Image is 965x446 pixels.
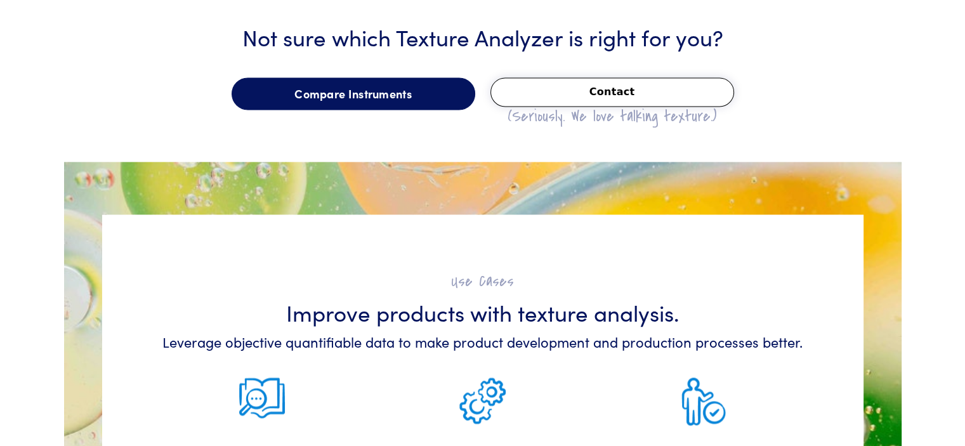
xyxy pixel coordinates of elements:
[490,107,734,126] h2: (Seriously. We love talking texture.)
[490,77,734,107] button: Contact
[159,296,806,327] h3: Improve products with texture analysis.
[459,377,506,424] img: production-graphic.png
[159,272,806,291] h2: Use Cases
[681,377,726,426] img: qc-graphic.png
[102,21,863,52] h3: Not sure which Texture Analyzer is right for you?
[232,77,475,110] a: Compare Instruments
[239,377,285,418] img: r-and-d-graphic.png
[159,332,806,352] h6: Leverage objective quantifiable data to make product development and production processes better.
